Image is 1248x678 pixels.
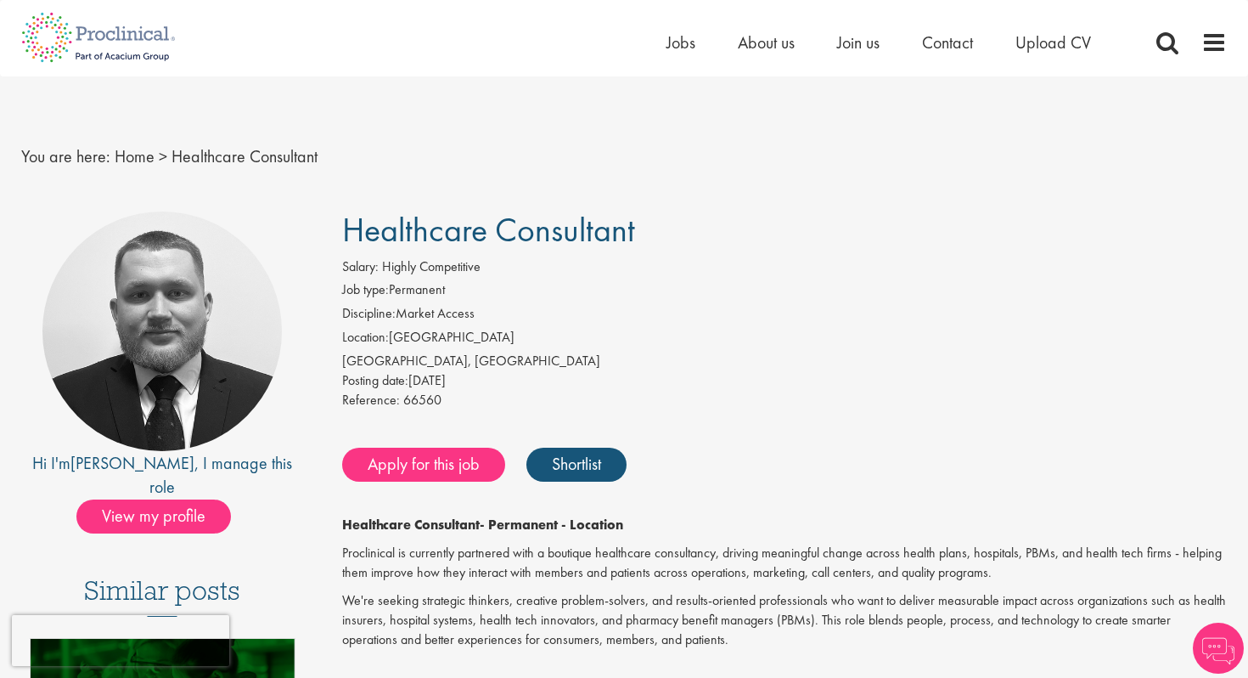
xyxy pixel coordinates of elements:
[76,500,231,534] span: View my profile
[837,31,880,54] a: Join us
[342,391,400,410] label: Reference:
[42,212,282,451] img: imeage of recruiter Jakub Hanas
[159,145,167,167] span: >
[922,31,973,54] a: Contact
[84,576,240,617] h3: Similar posts
[342,516,480,534] strong: Healthcare Consultant
[115,145,155,167] a: breadcrumb link
[342,280,389,300] label: Job type:
[342,448,505,482] a: Apply for this job
[21,145,110,167] span: You are here:
[342,257,379,277] label: Salary:
[171,145,318,167] span: Healthcare Consultant
[12,615,229,666] iframe: reCAPTCHA
[21,451,304,500] div: Hi I'm , I manage this role
[342,352,1228,371] div: [GEOGRAPHIC_DATA], [GEOGRAPHIC_DATA]
[526,448,627,482] a: Shortlist
[738,31,795,54] a: About us
[666,31,695,54] a: Jobs
[342,591,1228,650] p: We're seeking strategic thinkers, creative problem-solvers, and results-oriented professionals wh...
[342,304,396,324] label: Discipline:
[403,391,441,409] span: 66560
[342,208,635,251] span: Healthcare Consultant
[342,328,1228,352] li: [GEOGRAPHIC_DATA]
[342,544,1228,583] p: Proclinical is currently partnered with a boutique healthcare consultancy, driving meaningful cha...
[342,371,1228,391] div: [DATE]
[76,503,248,525] a: View my profile
[70,452,194,474] a: [PERSON_NAME]
[1015,31,1091,54] a: Upload CV
[342,371,408,389] span: Posting date:
[382,257,481,275] span: Highly Competitive
[342,304,1228,328] li: Market Access
[342,280,1228,304] li: Permanent
[1193,623,1244,674] img: Chatbot
[480,516,623,534] strong: - Permanent - Location
[342,328,389,347] label: Location:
